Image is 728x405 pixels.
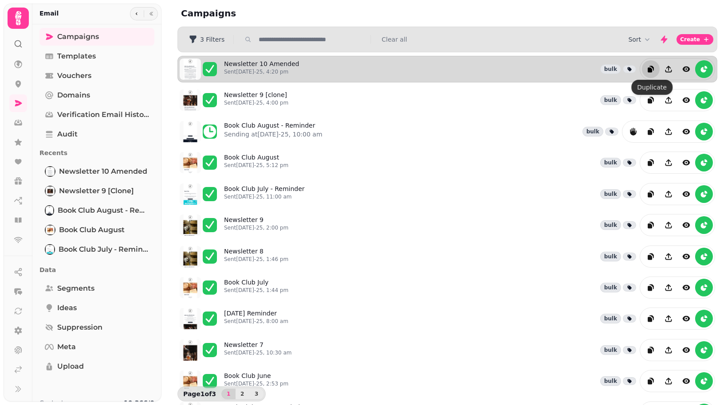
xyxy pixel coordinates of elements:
a: Book Club AugustBook Club August [39,221,154,239]
button: duplicate [642,154,660,171]
p: Sent [DATE]-25, 4:20 pm [224,68,299,75]
button: duplicate [642,248,660,265]
p: Sent [DATE]-25, 11:00 am [224,193,305,200]
button: view [677,123,695,140]
button: view [677,154,695,171]
img: Book Club July - Reminder [46,245,54,254]
button: reports [695,154,713,171]
span: Book Club August [59,225,125,235]
img: aHR0cHM6Ly9zdGFtcGVkZS1zZXJ2aWNlLXByb2QtdGVtcGxhdGUtcHJldmlld3MuczMuZXUtd2VzdC0xLmFtYXpvbmF3cy5jb... [180,308,201,329]
a: [DATE] ReminderSent[DATE]-25, 8:00 am [224,309,288,328]
p: Page 1 of 3 [180,389,220,398]
nav: Pagination [221,389,264,399]
p: Sent [DATE]-25, 1:44 pm [224,287,288,294]
span: Upload [57,361,84,372]
button: Clear all [382,35,407,44]
span: Domains [57,90,90,101]
button: reports [695,372,713,390]
div: bulk [600,252,621,261]
div: bulk [600,283,621,292]
p: Sent [DATE]-25, 4:00 pm [224,99,288,106]
button: duplicate [642,341,660,359]
button: duplicate [642,123,660,140]
img: aHR0cHM6Ly9zdGFtcGVkZS1zZXJ2aWNlLXByb2QtdGVtcGxhdGUtcHJldmlld3MuczMuZXUtd2VzdC0xLmFtYXpvbmF3cy5jb... [180,370,201,392]
img: aHR0cHM6Ly9zdGFtcGVkZS1zZXJ2aWNlLXByb2QtdGVtcGxhdGUtcHJldmlld3MuczMuZXUtd2VzdC0xLmFtYXpvbmF3cy5jb... [180,183,201,205]
img: aHR0cHM6Ly9zdGFtcGVkZS1zZXJ2aWNlLXByb2QtdGVtcGxhdGUtcHJldmlld3MuczMuZXUtd2VzdC0xLmFtYXpvbmF3cy5jb... [180,339,201,361]
a: Templates [39,47,154,65]
img: aHR0cHM6Ly9zdGFtcGVkZS1zZXJ2aWNlLXByb2QtdGVtcGxhdGUtcHJldmlld3MuczMuZXUtd2VzdC0xLmFtYXpvbmF3cy5jb... [180,90,201,111]
img: aHR0cHM6Ly9zdGFtcGVkZS1zZXJ2aWNlLXByb2QtdGVtcGxhdGUtcHJldmlld3MuczMuZXUtd2VzdC0xLmFtYXpvbmF3cy5jb... [180,277,201,298]
p: Sent [DATE]-25, 5:12 pm [224,162,288,169]
img: aHR0cHM6Ly9zdGFtcGVkZS1zZXJ2aWNlLXByb2QtdGVtcGxhdGUtcHJldmlld3MuczMuZXUtd2VzdC0xLmFtYXpvbmF3cy5jb... [180,152,201,173]
button: reports [695,248,713,265]
p: Sent [DATE]-25, 2:00 pm [224,224,288,231]
a: Newsletter 9Sent[DATE]-25, 2:00 pm [224,215,288,235]
a: Ideas [39,299,154,317]
span: Newsletter 9 [clone] [59,186,134,196]
p: Sent [DATE]-25, 2:53 pm [224,380,288,387]
p: Sent [DATE]-25, 8:00 am [224,318,288,325]
a: Newsletter 7Sent[DATE]-25, 10:30 am [224,340,292,360]
span: Vouchers [57,70,91,81]
div: bulk [600,64,621,74]
button: duplicate [642,216,660,234]
span: Suppression [57,322,102,333]
a: Newsletter 8Sent[DATE]-25, 1:46 pm [224,247,288,266]
button: view [677,372,695,390]
a: Book Club August - ReminderBook Club August - Reminder [39,202,154,219]
a: Newsletter 9 [clone]Newsletter 9 [clone] [39,182,154,200]
div: bulk [600,314,621,323]
a: Book Club JuneSent[DATE]-25, 2:53 pm [224,371,288,391]
a: Domains [39,86,154,104]
button: Share campaign preview [660,372,677,390]
button: view [677,248,695,265]
button: reports [695,60,713,78]
button: view [677,60,695,78]
button: reports [695,216,713,234]
img: Book Club August - Reminder [46,206,53,215]
img: Book Club August [46,226,55,234]
div: bulk [600,345,621,355]
button: duplicate [642,60,660,78]
a: Campaigns [39,28,154,46]
a: Newsletter 9 [clone]Sent[DATE]-25, 4:00 pm [224,90,288,110]
div: bulk [600,189,621,199]
div: bulk [600,95,621,105]
button: reports [695,310,713,327]
button: Share campaign preview [660,216,677,234]
span: Ideas [57,303,77,313]
button: view [677,91,695,109]
span: 2 [239,391,246,397]
button: duplicate [642,310,660,327]
span: Newsletter 10 Amended [59,166,147,177]
button: reports [624,123,642,140]
a: Book Club August - ReminderSending at[DATE]-25, 10:00 am [224,121,323,142]
span: 3 Filters [200,36,224,43]
span: Book Club July - Reminder [59,244,149,255]
button: view [677,310,695,327]
span: Campaigns [57,31,99,42]
img: aHR0cHM6Ly9zdGFtcGVkZS1zZXJ2aWNlLXByb2QtdGVtcGxhdGUtcHJldmlld3MuczMuZXUtd2VzdC0xLmFtYXpvbmF3cy5jb... [180,121,201,142]
span: Templates [57,51,96,62]
span: Create [680,37,700,42]
span: 3 [253,391,260,397]
button: 1 [221,389,236,399]
p: Recents [39,145,154,161]
img: Newsletter 10 Amended [46,167,55,176]
a: Audit [39,125,154,143]
span: Segments [57,283,94,294]
button: duplicate [642,372,660,390]
img: aHR0cHM6Ly9zdGFtcGVkZS1zZXJ2aWNlLXByb2QtdGVtcGxhdGUtcHJldmlld3MuczMuZXUtd2VzdC0xLmFtYXpvbmF3cy5jb... [180,214,201,236]
span: 1 [225,391,232,397]
button: Share campaign preview [660,279,677,296]
a: Verification email history [39,106,154,124]
button: view [677,216,695,234]
img: aHR0cHM6Ly9zdGFtcGVkZS1zZXJ2aWNlLXByb2QtdGVtcGxhdGUtcHJldmlld3MuczMuZXUtd2VzdC0xLmFtYXpvbmF3cy5jb... [180,246,201,267]
button: reports [695,279,713,296]
a: Segments [39,280,154,297]
span: Meta [57,342,76,352]
button: 3 Filters [181,32,232,47]
div: bulk [600,376,621,386]
button: 3 [249,389,264,399]
nav: Tabs [32,24,161,391]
